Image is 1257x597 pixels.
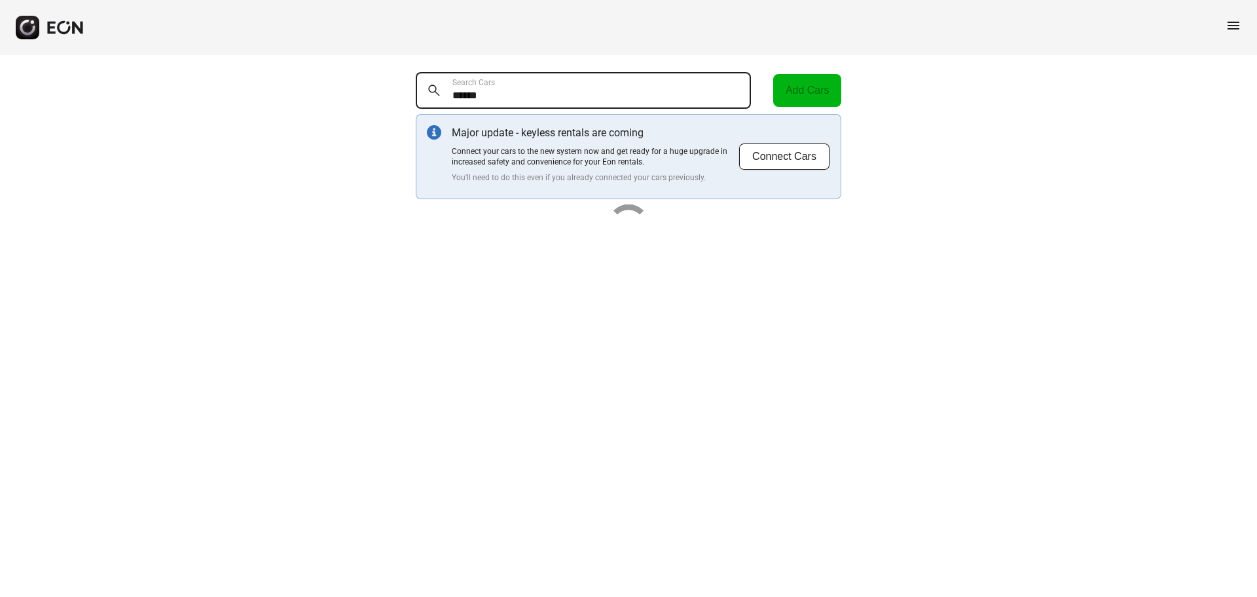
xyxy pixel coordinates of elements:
[452,77,495,88] label: Search Cars
[1226,18,1241,33] span: menu
[452,172,738,183] p: You'll need to do this even if you already connected your cars previously.
[452,146,738,167] p: Connect your cars to the new system now and get ready for a huge upgrade in increased safety and ...
[452,125,738,141] p: Major update - keyless rentals are coming
[738,143,830,170] button: Connect Cars
[427,125,441,140] img: info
